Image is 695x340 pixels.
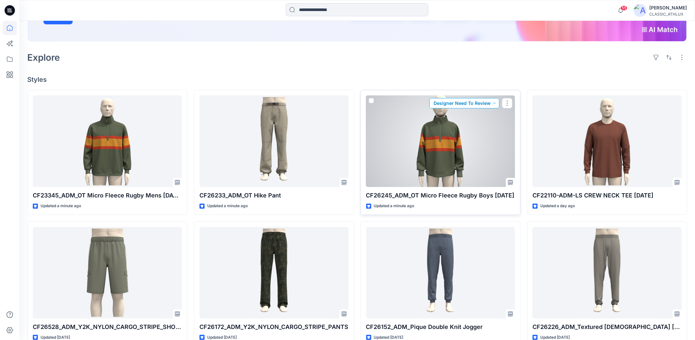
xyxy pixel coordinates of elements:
[33,322,182,332] p: CF26528_ADM_Y2K_NYLON_CARGO_STRIPE_SHORTS
[199,95,349,187] a: CF26233_ADM_OT Hike Pant
[366,95,515,187] a: CF26245_ADM_OT Micro Fleece Rugby Boys 05OCT25
[533,191,682,200] p: CF22110-ADM-LS CREW NECK TEE [DATE]
[27,52,60,63] h2: Explore
[533,322,682,332] p: CF26226_ADM_Textured [DEMOGRAPHIC_DATA] [PERSON_NAME]
[199,322,349,332] p: CF26172_ADM_Y2K_NYLON_CARGO_STRIPE_PANTS
[620,6,628,11] span: 55
[634,4,647,17] img: avatar
[27,76,687,83] h4: Styles
[533,95,682,187] a: CF22110-ADM-LS CREW NECK TEE 04OCT25
[649,12,687,17] div: CLASSIC_ATHLUX
[366,322,515,332] p: CF26152_ADM_Pique Double Knit Jogger
[366,191,515,200] p: CF26245_ADM_OT Micro Fleece Rugby Boys [DATE]
[33,227,182,319] a: CF26528_ADM_Y2K_NYLON_CARGO_STRIPE_SHORTS
[33,95,182,187] a: CF23345_ADM_OT Micro Fleece Rugby Mens 05OCT25
[41,203,81,209] p: Updated a minute ago
[374,203,414,209] p: Updated a minute ago
[207,203,248,209] p: Updated a minute ago
[366,227,515,319] a: CF26152_ADM_Pique Double Knit Jogger
[649,4,687,12] div: [PERSON_NAME]
[533,227,682,319] a: CF26226_ADM_Textured French Terry Jogger
[199,227,349,319] a: CF26172_ADM_Y2K_NYLON_CARGO_STRIPE_PANTS
[540,203,575,209] p: Updated a day ago
[33,191,182,200] p: CF23345_ADM_OT Micro Fleece Rugby Mens [DATE]
[199,191,349,200] p: CF26233_ADM_OT Hike Pant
